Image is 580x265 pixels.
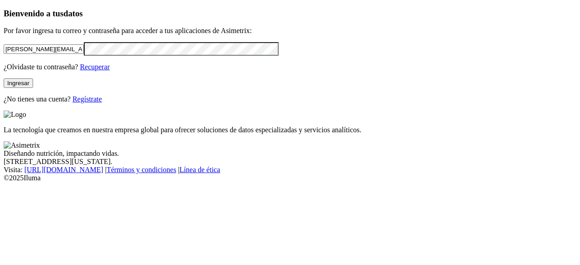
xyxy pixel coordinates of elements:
[4,166,576,174] div: Visita : | |
[106,166,176,173] a: Términos y condiciones
[72,95,102,103] a: Regístrate
[4,44,84,54] input: Tu correo
[80,63,110,71] a: Recuperar
[4,63,576,71] p: ¿Olvidaste tu contraseña?
[4,9,576,19] h3: Bienvenido a tus
[4,95,576,103] p: ¿No tienes una cuenta?
[63,9,83,18] span: datos
[24,166,103,173] a: [URL][DOMAIN_NAME]
[4,111,26,119] img: Logo
[4,126,576,134] p: La tecnología que creamos en nuestra empresa global para ofrecer soluciones de datos especializad...
[4,78,33,88] button: Ingresar
[4,158,576,166] div: [STREET_ADDRESS][US_STATE].
[4,149,576,158] div: Diseñando nutrición, impactando vidas.
[4,27,576,35] p: Por favor ingresa tu correo y contraseña para acceder a tus aplicaciones de Asimetrix:
[4,174,576,182] div: © 2025 Iluma
[4,141,40,149] img: Asimetrix
[179,166,220,173] a: Línea de ética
